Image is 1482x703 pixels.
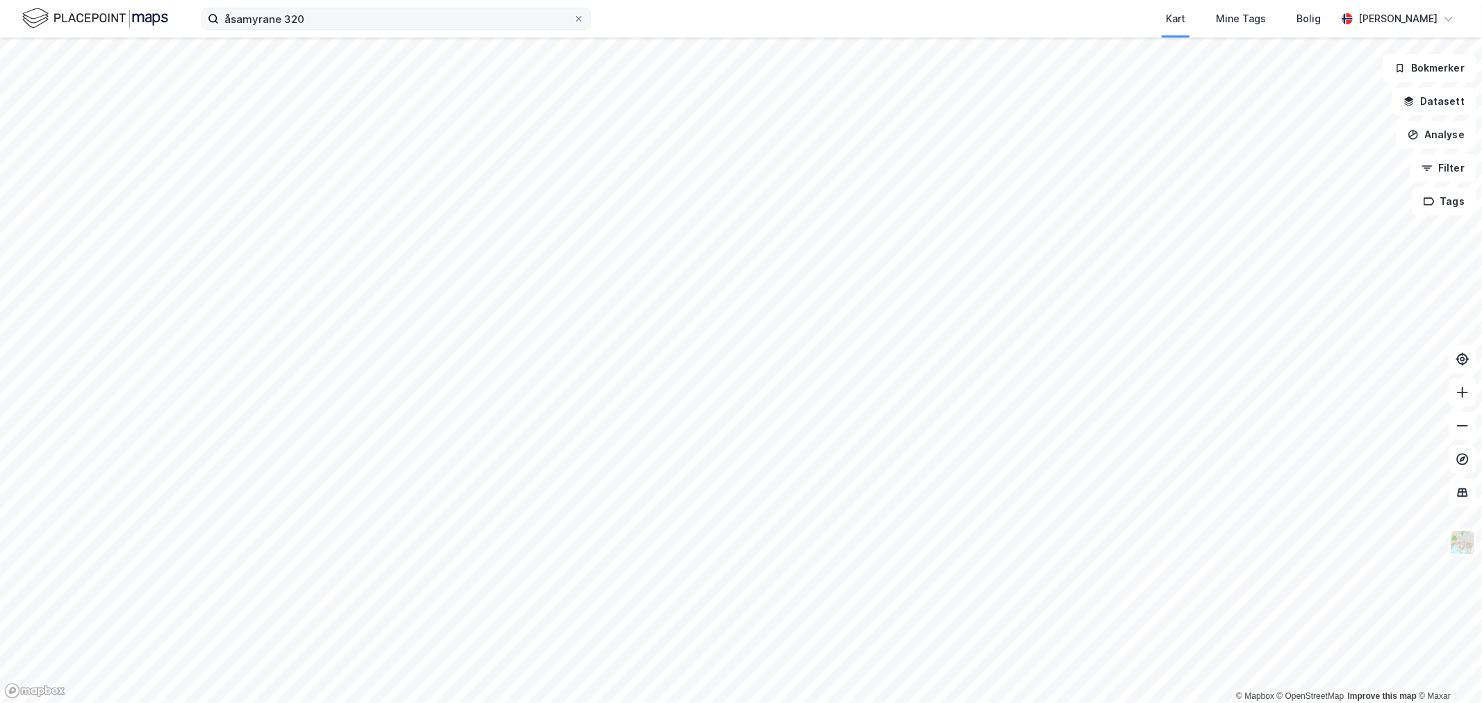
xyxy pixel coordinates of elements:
[1277,691,1344,701] a: OpenStreetMap
[1396,121,1476,149] button: Analyse
[1236,691,1274,701] a: Mapbox
[1358,10,1438,27] div: [PERSON_NAME]
[1449,529,1476,556] img: Z
[1413,636,1482,703] iframe: Chat Widget
[1296,10,1321,27] div: Bolig
[219,8,573,29] input: Søk på adresse, matrikkel, gårdeiere, leietakere eller personer
[1383,54,1476,82] button: Bokmerker
[1348,691,1417,701] a: Improve this map
[1216,10,1266,27] div: Mine Tags
[4,683,65,699] a: Mapbox homepage
[1166,10,1185,27] div: Kart
[1392,88,1476,115] button: Datasett
[1410,154,1476,182] button: Filter
[1412,188,1476,215] button: Tags
[22,6,168,31] img: logo.f888ab2527a4732fd821a326f86c7f29.svg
